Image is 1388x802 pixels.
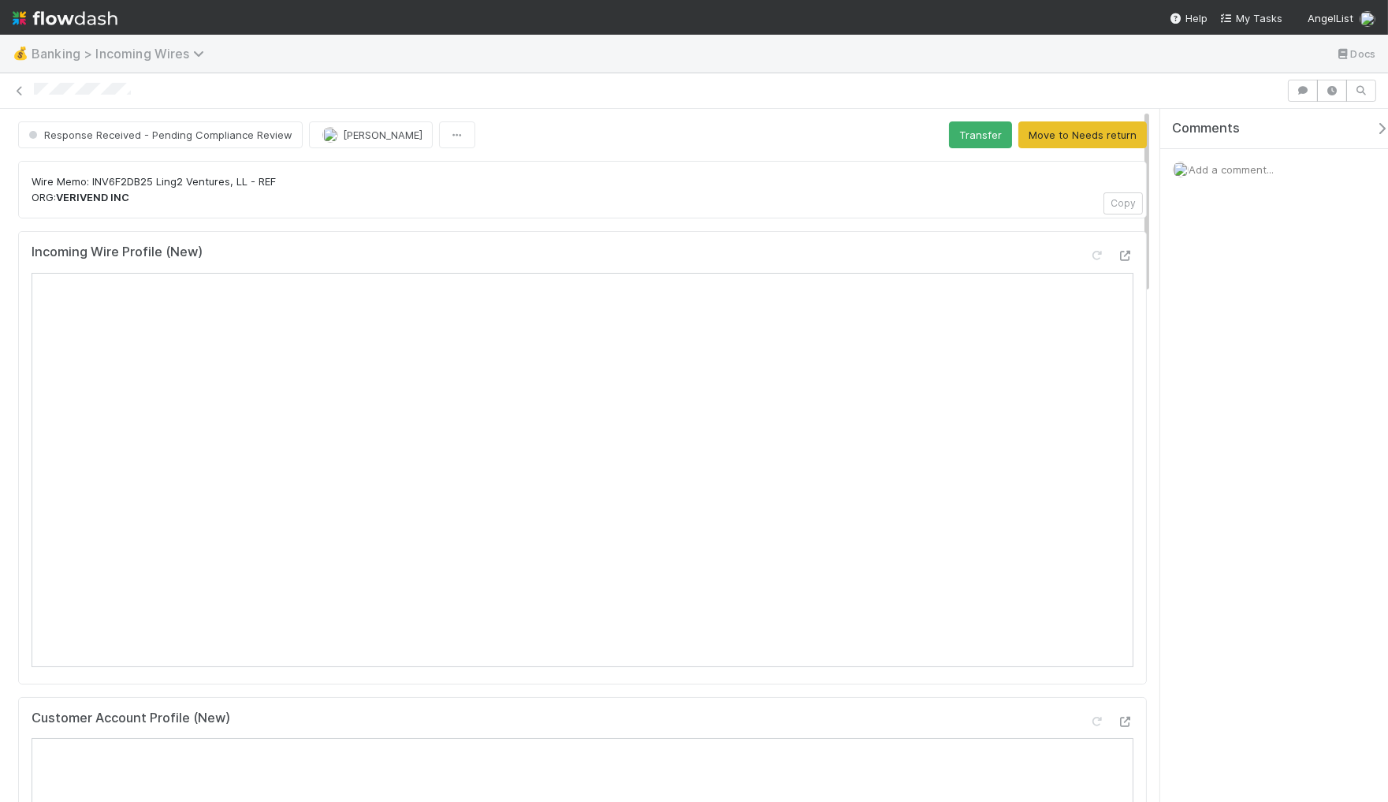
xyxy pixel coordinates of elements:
button: Move to Needs return [1018,121,1147,148]
div: Help [1170,10,1208,26]
span: 💰 [13,47,28,60]
img: avatar_eacbd5bb-7590-4455-a9e9-12dcb5674423.png [322,127,338,143]
button: Copy [1103,192,1143,214]
span: Comments [1172,121,1240,136]
a: Docs [1335,44,1375,63]
h5: Incoming Wire Profile (New) [32,244,203,260]
span: My Tasks [1220,12,1282,24]
span: Banking > Incoming Wires [32,46,212,62]
span: Add a comment... [1189,163,1274,176]
h5: Customer Account Profile (New) [32,711,230,726]
span: AngelList [1308,12,1353,24]
p: Wire Memo: INV6F2DB25 Ling2 Ventures, LL - REF ORG: [32,174,1133,205]
img: avatar_2de93f86-b6c7-4495-bfe2-fb093354a53c.png [1173,162,1189,177]
img: avatar_2de93f86-b6c7-4495-bfe2-fb093354a53c.png [1360,11,1375,27]
a: My Tasks [1220,10,1282,26]
span: Response Received - Pending Compliance Review [25,129,292,141]
button: [PERSON_NAME] [309,121,433,148]
span: [PERSON_NAME] [343,129,422,141]
strong: VERIVEND INC [56,191,129,203]
button: Response Received - Pending Compliance Review [18,121,303,148]
img: logo-inverted-e16ddd16eac7371096b0.svg [13,5,117,32]
button: Transfer [949,121,1012,148]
